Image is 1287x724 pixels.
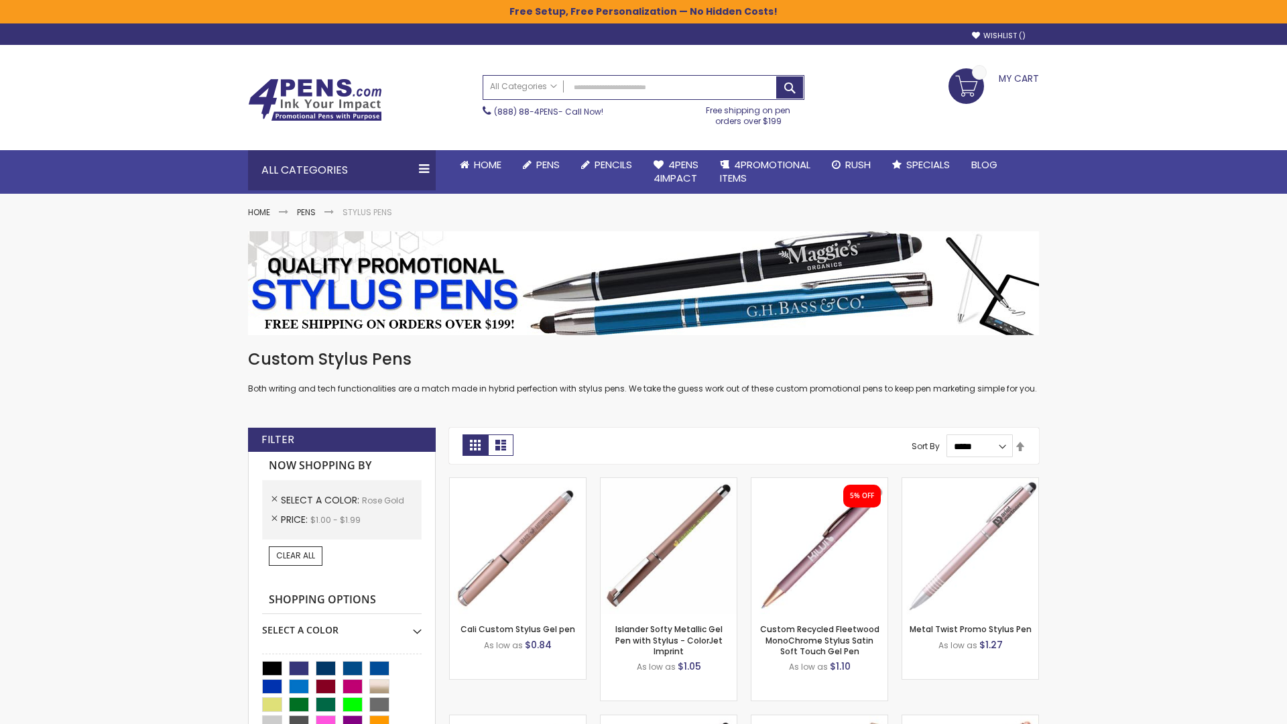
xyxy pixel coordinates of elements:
[450,477,586,489] a: Cali Custom Stylus Gel pen-Rose Gold
[262,614,422,637] div: Select A Color
[483,76,564,98] a: All Categories
[615,623,723,656] a: Islander Softy Metallic Gel Pen with Stylus - ColorJet Imprint
[449,150,512,180] a: Home
[262,586,422,615] strong: Shopping Options
[601,478,737,614] img: Islander Softy Metallic Gel Pen with Stylus - ColorJet Imprint-Rose Gold
[512,150,570,180] a: Pens
[637,661,676,672] span: As low as
[961,150,1008,180] a: Blog
[276,550,315,561] span: Clear All
[261,432,294,447] strong: Filter
[484,640,523,651] span: As low as
[281,513,310,526] span: Price
[902,478,1038,614] img: Metal Twist Promo Stylus Pen-Rose gold
[720,158,810,185] span: 4PROMOTIONAL ITEMS
[525,638,552,652] span: $0.84
[450,478,586,614] img: Cali Custom Stylus Gel pen-Rose Gold
[751,478,887,614] img: Custom Recycled Fleetwood MonoChrome Stylus Satin Soft Touch Gel Pen-Rose Gold
[643,150,709,194] a: 4Pens4impact
[678,660,701,673] span: $1.05
[463,434,488,456] strong: Grid
[494,106,603,117] span: - Call Now!
[845,158,871,172] span: Rush
[709,150,821,194] a: 4PROMOTIONALITEMS
[979,638,1003,652] span: $1.27
[910,623,1032,635] a: Metal Twist Promo Stylus Pen
[881,150,961,180] a: Specials
[938,640,977,651] span: As low as
[692,100,805,127] div: Free shipping on pen orders over $199
[760,623,879,656] a: Custom Recycled Fleetwood MonoChrome Stylus Satin Soft Touch Gel Pen
[474,158,501,172] span: Home
[343,206,392,218] strong: Stylus Pens
[248,150,436,190] div: All Categories
[751,477,887,489] a: Custom Recycled Fleetwood MonoChrome Stylus Satin Soft Touch Gel Pen-Rose Gold
[601,477,737,489] a: Islander Softy Metallic Gel Pen with Stylus - ColorJet Imprint-Rose Gold
[902,477,1038,489] a: Metal Twist Promo Stylus Pen-Rose gold
[248,206,270,218] a: Home
[971,158,997,172] span: Blog
[830,660,851,673] span: $1.10
[248,349,1039,395] div: Both writing and tech functionalities are a match made in hybrid perfection with stylus pens. We ...
[262,452,422,480] strong: Now Shopping by
[297,206,316,218] a: Pens
[248,78,382,121] img: 4Pens Custom Pens and Promotional Products
[310,514,361,526] span: $1.00 - $1.99
[972,31,1026,41] a: Wishlist
[595,158,632,172] span: Pencils
[850,491,874,501] div: 5% OFF
[821,150,881,180] a: Rush
[654,158,698,185] span: 4Pens 4impact
[536,158,560,172] span: Pens
[281,493,362,507] span: Select A Color
[248,349,1039,370] h1: Custom Stylus Pens
[570,150,643,180] a: Pencils
[362,495,404,506] span: Rose Gold
[269,546,322,565] a: Clear All
[789,661,828,672] span: As low as
[490,81,557,92] span: All Categories
[912,440,940,452] label: Sort By
[494,106,558,117] a: (888) 88-4PENS
[906,158,950,172] span: Specials
[248,231,1039,335] img: Stylus Pens
[461,623,575,635] a: Cali Custom Stylus Gel pen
